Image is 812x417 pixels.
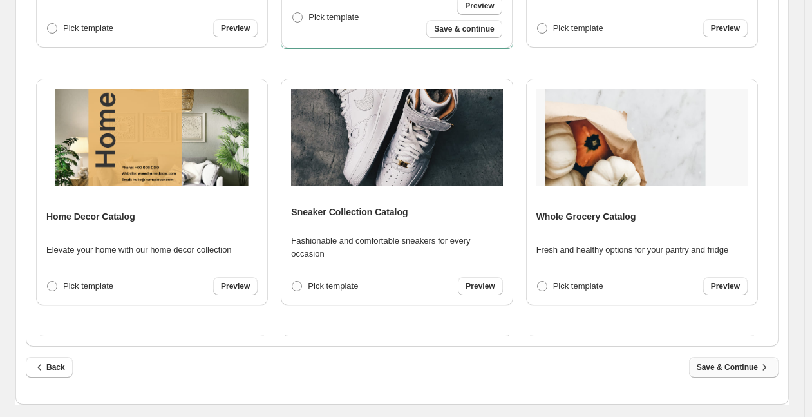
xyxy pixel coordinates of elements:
[213,277,258,295] a: Preview
[703,19,748,37] a: Preview
[536,210,636,223] h4: Whole Grocery Catalog
[291,206,408,218] h4: Sneaker Collection Catalog
[63,23,113,33] span: Pick template
[308,281,358,291] span: Pick template
[46,244,232,257] p: Elevate your home with our home decor collection
[213,19,258,37] a: Preview
[426,20,502,38] button: Save & continue
[553,23,603,33] span: Pick template
[466,281,495,291] span: Preview
[291,235,502,260] p: Fashionable and comfortable sneakers for every occasion
[703,277,748,295] a: Preview
[63,281,113,291] span: Pick template
[711,281,740,291] span: Preview
[434,24,494,34] span: Save & continue
[697,361,771,374] span: Save & Continue
[553,281,603,291] span: Pick template
[711,23,740,34] span: Preview
[465,1,494,11] span: Preview
[458,277,502,295] a: Preview
[26,357,73,378] button: Back
[536,244,728,257] p: Fresh and healthy options for your pantry and fridge
[308,12,359,22] span: Pick template
[33,361,65,374] span: Back
[221,23,250,34] span: Preview
[689,357,779,378] button: Save & Continue
[46,210,135,223] h4: Home Decor Catalog
[221,281,250,291] span: Preview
